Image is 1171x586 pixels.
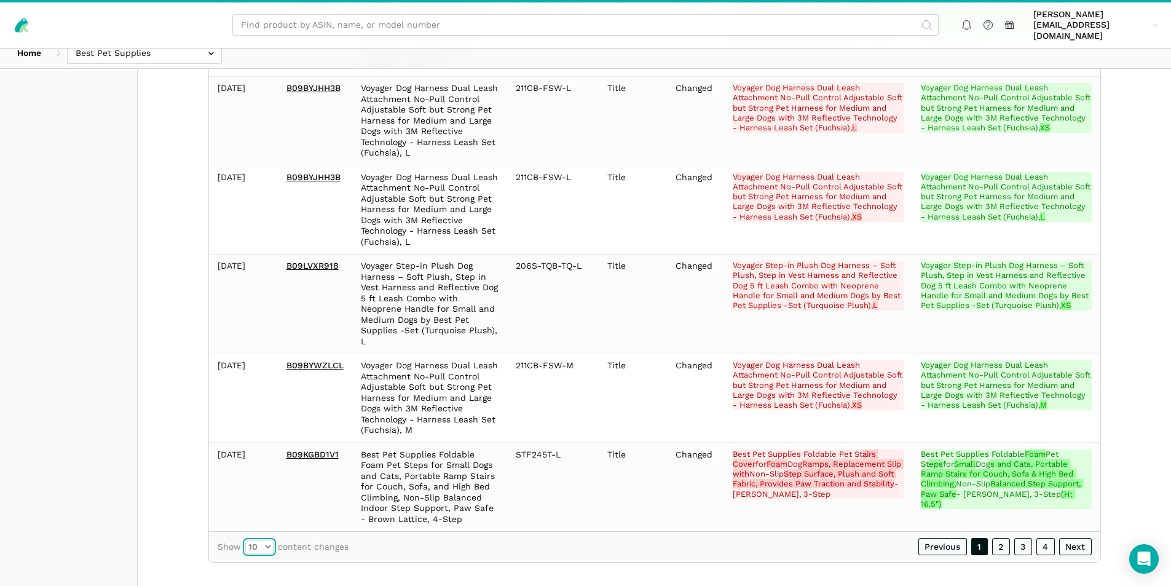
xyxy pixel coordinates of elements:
a: Previous [918,538,967,555]
a: Next [1059,538,1092,555]
ins: Voyager Dog Harness Dual Leash Attachment No-Pull Control Adjustable Soft but Strong Pet Harness ... [921,83,1092,133]
a: B09LVXR918 [286,261,339,271]
strong: Foam [767,459,787,469]
td: Changed [667,165,724,255]
td: STF245T-L [507,443,599,531]
a: B09BYWZLCL [286,360,344,370]
strong: Step Surface, Plush and Soft Fabric, Provides Paw Traction and Stability [733,469,896,488]
del: Voyager Dog Harness Dual Leash Attachment No-Pull Control Adjustable Soft but Strong Pet Harness ... [733,172,904,222]
td: Best Pet Supplies Foldable Foam Pet Steps for Small Dogs and Cats, Portable Ramp Stairs for Couch... [352,443,507,531]
strong: (H: 16.5") [921,489,1075,509]
a: 4 [1036,538,1055,555]
input: Find product by ASIN, name, or model number [232,14,939,36]
strong: Ramps, Replacement Slip with [733,459,904,478]
a: B09BYJHH3B [286,172,341,182]
strong: L [1040,212,1045,221]
a: 3 [1014,538,1032,555]
strong: XS [852,400,862,410]
strong: L [852,123,857,132]
a: Home [9,42,50,63]
a: 2 [992,538,1010,555]
strong: airs Cover [733,449,878,469]
ins: Voyager Dog Harness Dual Leash Attachment No-Pull Control Adjustable Soft but Strong Pet Harness ... [921,172,1092,222]
td: [DATE] [209,354,278,443]
td: Changed [667,443,724,531]
td: Title [599,354,667,443]
td: Voyager Step-in Plush Dog Harness – Soft Plush, Step in Vest Harness and Reflective Dog 5 ft Leas... [352,254,507,354]
strong: M [1040,400,1047,410]
strong: XS [1040,123,1050,132]
td: [DATE] [209,76,278,165]
td: [DATE] [209,443,278,531]
ins: Voyager Step-in Plush Dog Harness – Soft Plush, Step in Vest Harness and Reflective Dog 5 ft Leas... [921,261,1092,311]
strong: Small [954,459,976,469]
td: Title [599,254,667,354]
span: [PERSON_NAME][EMAIL_ADDRESS][DOMAIN_NAME] [1033,9,1149,42]
del: Voyager Step-in Plush Dog Harness – Soft Plush, Step in Vest Harness and Reflective Dog 5 ft Leas... [733,261,904,311]
a: 1 [971,538,988,555]
td: Voyager Dog Harness Dual Leash Attachment No-Pull Control Adjustable Soft but Strong Pet Harness ... [352,165,507,255]
strong: s and Cats, Portable Ramp Stairs for Couch, Sofa & High Bed Climbing, [921,459,1076,489]
td: Changed [667,254,724,354]
ins: Voyager Dog Harness Dual Leash Attachment No-Pull Control Adjustable Soft but Strong Pet Harness ... [921,360,1092,410]
td: 211CB-FSW-L [507,76,599,165]
div: Open Intercom Messenger [1129,544,1159,574]
input: Best Pet Supplies [67,42,222,63]
td: Changed [667,354,724,443]
del: Voyager Dog Harness Dual Leash Attachment No-Pull Control Adjustable Soft but Strong Pet Harness ... [733,360,904,410]
strong: L [873,301,878,310]
td: Title [599,76,667,165]
label: Show content changes [218,540,349,553]
td: [DATE] [209,254,278,354]
td: Voyager Dog Harness Dual Leash Attachment No-Pull Control Adjustable Soft but Strong Pet Harness ... [352,354,507,443]
td: 211CB-FSW-M [507,354,599,443]
strong: Balanced Step Support, Paw Safe [921,479,1083,498]
strong: eps [929,459,943,469]
td: Changed [667,76,724,165]
a: [PERSON_NAME][EMAIL_ADDRESS][DOMAIN_NAME] [1029,7,1162,44]
td: Voyager Dog Harness Dual Leash Attachment No-Pull Control Adjustable Soft but Strong Pet Harness ... [352,76,507,165]
strong: XS [1061,301,1071,310]
a: B09BYJHH3B [286,83,341,93]
td: 211CB-FSW-L [507,165,599,255]
del: Best Pet Supplies Foldable Pet St for Dog Non-Slip - [PERSON_NAME], 3-Step [733,449,904,499]
ins: Best Pet Supplies Foldable Pet St for Dog Non-Slip - [PERSON_NAME], 3-Step [921,449,1092,510]
strong: XS [852,212,862,221]
td: 206S-TQB-TQ-L [507,254,599,354]
td: Title [599,443,667,531]
td: Title [599,165,667,255]
select: Showcontent changes [245,540,274,553]
a: B09KGBD1V1 [286,449,339,459]
td: [DATE] [209,165,278,255]
strong: Foam [1025,449,1046,459]
del: Voyager Dog Harness Dual Leash Attachment No-Pull Control Adjustable Soft but Strong Pet Harness ... [733,83,904,133]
